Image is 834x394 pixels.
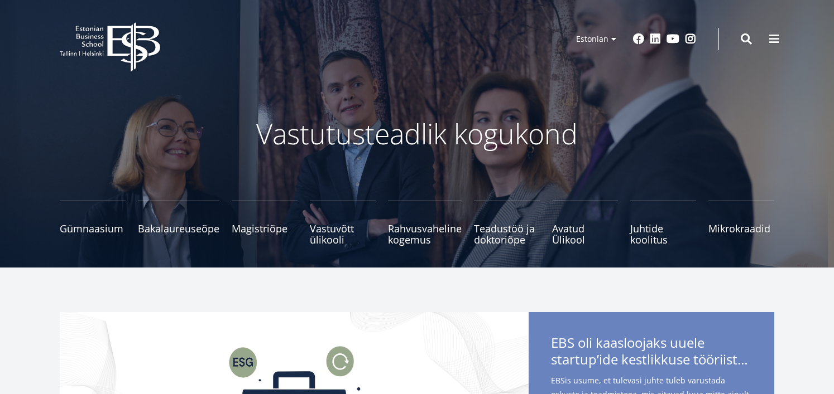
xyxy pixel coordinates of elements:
[474,201,540,245] a: Teadustöö ja doktoriõpe
[551,351,752,368] span: startup’ide kestlikkuse tööriistakastile
[138,223,219,234] span: Bakalaureuseõpe
[138,201,219,245] a: Bakalaureuseõpe
[310,223,376,245] span: Vastuvõtt ülikooli
[667,33,679,45] a: Youtube
[388,201,462,245] a: Rahvusvaheline kogemus
[232,223,298,234] span: Magistriõpe
[552,223,618,245] span: Avatud Ülikool
[474,223,540,245] span: Teadustöö ja doktoriõpe
[630,223,696,245] span: Juhtide koolitus
[630,201,696,245] a: Juhtide koolitus
[121,117,713,150] p: Vastutusteadlik kogukond
[650,33,661,45] a: Linkedin
[551,334,752,371] span: EBS oli kaasloojaks uuele
[60,223,126,234] span: Gümnaasium
[685,33,696,45] a: Instagram
[633,33,644,45] a: Facebook
[552,201,618,245] a: Avatud Ülikool
[708,201,774,245] a: Mikrokraadid
[388,223,462,245] span: Rahvusvaheline kogemus
[310,201,376,245] a: Vastuvõtt ülikooli
[708,223,774,234] span: Mikrokraadid
[60,201,126,245] a: Gümnaasium
[232,201,298,245] a: Magistriõpe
